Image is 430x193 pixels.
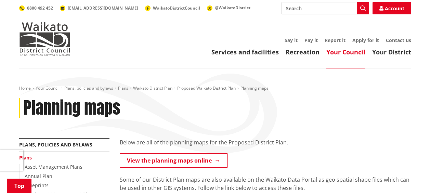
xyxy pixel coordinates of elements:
a: Your District [372,48,411,56]
a: Account [373,2,411,14]
span: [EMAIL_ADDRESS][DOMAIN_NAME] [68,5,138,11]
a: @WaikatoDistrict [207,5,250,11]
a: Top [7,179,31,193]
a: View the planning maps online [120,153,228,168]
a: Report it [325,37,346,43]
a: Waikato District Plan [133,85,172,91]
a: Home [19,85,31,91]
span: @WaikatoDistrict [215,5,250,11]
input: Search input [282,2,369,14]
a: Plans [19,154,32,161]
p: Below are all of the planning maps for the Proposed District Plan. [120,138,411,146]
a: Proposed Waikato District Plan [177,85,236,91]
a: Contact us [386,37,411,43]
p: Some of our District Plan maps are also available on the Waikato Data Portal as geo spatial shape... [120,176,411,192]
a: Annual Plan [25,173,52,179]
a: Plans [118,85,128,91]
a: Plans, policies and bylaws [64,85,113,91]
a: Recreation [286,48,320,56]
a: Services and facilities [211,48,279,56]
a: Pay it [304,37,318,43]
a: Your Council [326,48,365,56]
span: WaikatoDistrictCouncil [153,5,200,11]
a: Asset Management Plans [25,164,82,170]
a: WaikatoDistrictCouncil [145,5,200,11]
a: [EMAIL_ADDRESS][DOMAIN_NAME] [60,5,138,11]
nav: breadcrumb [19,86,411,91]
a: Plans, policies and bylaws [19,141,92,148]
img: Waikato District Council - Te Kaunihera aa Takiwaa o Waikato [19,22,70,56]
span: Planning maps [240,85,269,91]
span: 0800 492 452 [27,5,53,11]
h1: Planning maps [24,98,120,118]
a: Your Council [36,85,60,91]
a: Blueprints [25,182,49,189]
a: Say it [285,37,298,43]
a: Apply for it [352,37,379,43]
a: 0800 492 452 [19,5,53,11]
